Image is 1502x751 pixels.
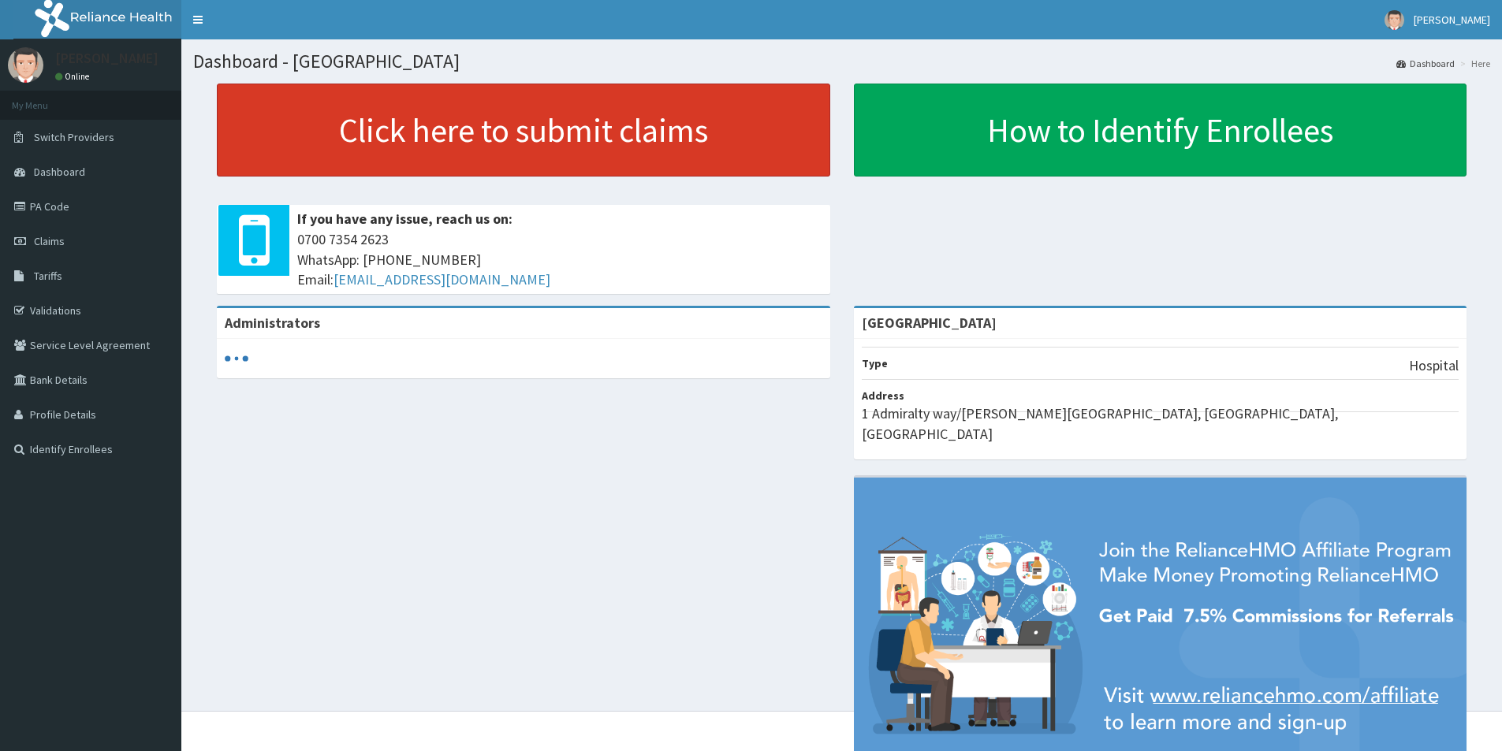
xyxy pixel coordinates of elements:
[862,314,997,332] strong: [GEOGRAPHIC_DATA]
[34,234,65,248] span: Claims
[217,84,830,177] a: Click here to submit claims
[1456,57,1490,70] li: Here
[862,389,904,403] b: Address
[297,229,822,290] span: 0700 7354 2623 WhatsApp: [PHONE_NUMBER] Email:
[1414,13,1490,27] span: [PERSON_NAME]
[193,51,1490,72] h1: Dashboard - [GEOGRAPHIC_DATA]
[225,347,248,370] svg: audio-loading
[854,84,1467,177] a: How to Identify Enrollees
[862,356,888,370] b: Type
[34,130,114,144] span: Switch Providers
[225,314,320,332] b: Administrators
[1385,10,1404,30] img: User Image
[1396,57,1455,70] a: Dashboard
[862,403,1459,444] p: 1 Admiralty way/[PERSON_NAME][GEOGRAPHIC_DATA], [GEOGRAPHIC_DATA], [GEOGRAPHIC_DATA]
[55,71,93,82] a: Online
[8,47,43,83] img: User Image
[1409,355,1459,376] p: Hospital
[334,270,550,288] a: [EMAIL_ADDRESS][DOMAIN_NAME]
[297,210,512,228] b: If you have any issue, reach us on:
[34,269,62,283] span: Tariffs
[34,165,85,179] span: Dashboard
[55,51,158,65] p: [PERSON_NAME]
